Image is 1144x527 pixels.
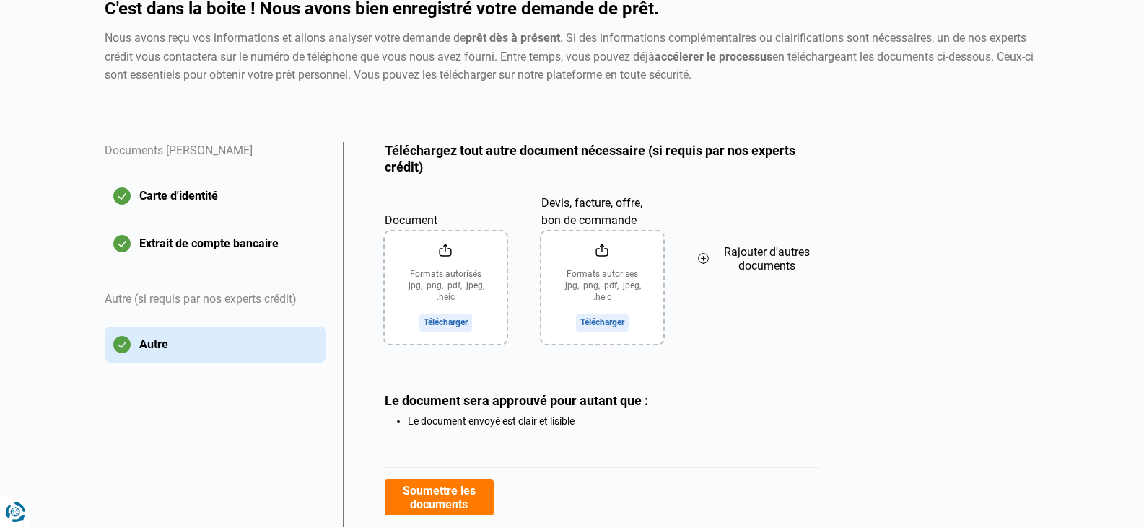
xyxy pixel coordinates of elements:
[105,327,326,363] button: Autre
[385,479,494,515] button: Soumettre les documents
[466,31,560,45] strong: prêt dès à présent
[105,29,1040,84] div: Nous avons reçu vos informations et allons analyser votre demande de . Si des informations complé...
[715,245,819,273] span: Rajouter d'autres documents
[385,193,507,229] label: Document
[385,393,820,408] div: Le document sera approuvé pour autant que :
[541,193,663,229] label: Devis, facture, offre, bon de commande
[105,142,326,178] div: Documents [PERSON_NAME]
[698,193,820,325] button: Rajouter d'autres documents
[655,50,772,63] strong: accélerer le processus
[105,178,326,214] button: Carte d'identité
[408,415,820,427] li: Le document envoyé est clair et lisible
[385,142,820,176] h2: Téléchargez tout autre document nécessaire (si requis par nos experts crédit)
[105,226,326,262] button: Extrait de compte bancaire
[105,273,326,327] div: Autre (si requis par nos experts crédit)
